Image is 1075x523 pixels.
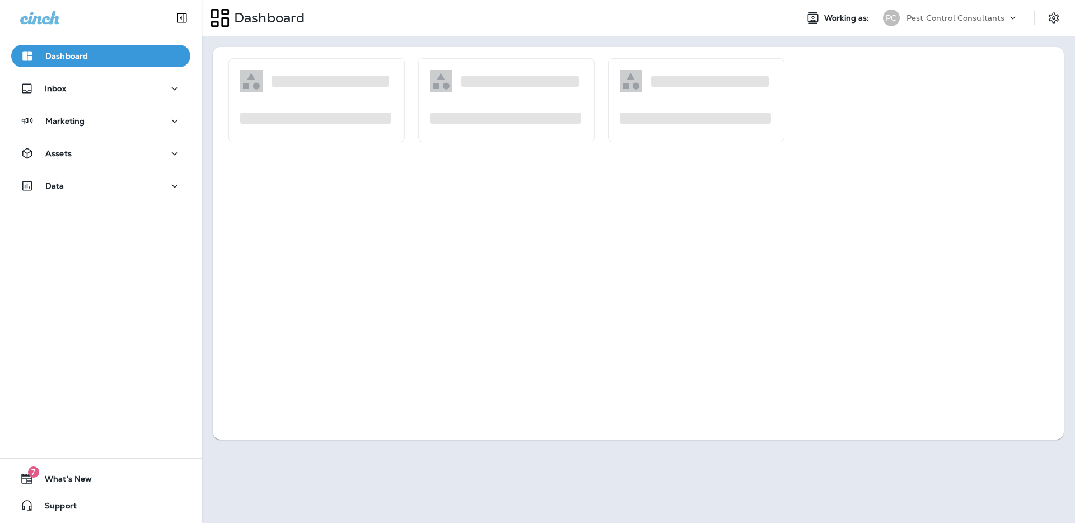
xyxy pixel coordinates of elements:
button: Marketing [11,110,190,132]
p: Pest Control Consultants [906,13,1004,22]
p: Data [45,181,64,190]
button: 7What's New [11,468,190,490]
button: Settings [1044,8,1064,28]
button: Assets [11,142,190,165]
p: Dashboard [230,10,305,26]
button: Collapse Sidebar [166,7,198,29]
button: Support [11,494,190,517]
span: Support [34,501,77,515]
button: Dashboard [11,45,190,67]
p: Inbox [45,84,66,93]
button: Data [11,175,190,197]
p: Assets [45,149,72,158]
span: Working as: [824,13,872,23]
div: PC [883,10,900,26]
button: Inbox [11,77,190,100]
span: What's New [34,474,92,488]
p: Marketing [45,116,85,125]
p: Dashboard [45,52,88,60]
span: 7 [28,466,39,478]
